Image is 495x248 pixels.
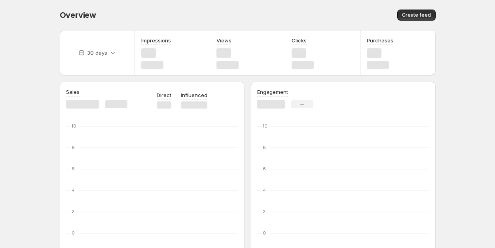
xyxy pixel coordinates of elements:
text: 10 [72,123,76,129]
text: 6 [72,166,75,172]
p: Influenced [181,91,207,99]
text: 4 [263,187,266,193]
button: Create feed [397,10,436,21]
h3: Impressions [141,36,171,44]
text: 0 [72,230,75,236]
text: 8 [263,145,266,150]
span: Create feed [402,12,431,18]
text: 2 [72,209,74,214]
h3: Sales [66,88,80,96]
text: 4 [72,187,75,193]
h3: Clicks [292,36,307,44]
text: 2 [263,209,266,214]
h3: Engagement [257,88,288,96]
h3: Views [216,36,231,44]
text: 0 [263,230,266,236]
p: 30 days [87,49,107,57]
text: 6 [263,166,266,172]
text: 8 [72,145,75,150]
text: 10 [263,123,267,129]
p: Direct [157,91,171,99]
span: Overview [60,10,96,20]
h3: Purchases [367,36,393,44]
